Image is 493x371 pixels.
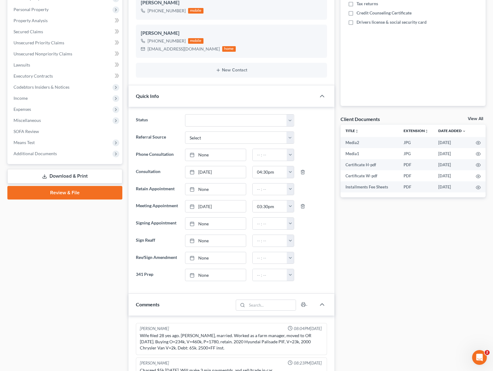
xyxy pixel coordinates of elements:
[357,10,412,16] span: Credit Counseling Certificate
[341,181,399,192] td: Installments Fee Sheets
[345,128,359,133] a: Titleunfold_more
[140,333,323,351] div: Wife filed 28 yes ago. [PERSON_NAME], married. Worked as a farm manager, moved to OR [DATE]. Buyi...
[14,84,69,90] span: Codebtors Insiders & Notices
[14,95,28,101] span: Income
[9,126,122,137] a: SOFA Review
[253,269,287,281] input: -- : --
[399,137,433,148] td: JPG
[14,62,30,67] span: Lawsuits
[341,116,380,122] div: Client Documents
[188,38,203,44] div: mobile
[425,129,428,133] i: unfold_more
[188,8,203,14] div: mobile
[14,73,53,79] span: Executory Contracts
[148,38,186,44] div: [PHONE_NUMBER]
[133,131,182,144] label: Referral Source
[253,235,287,247] input: -- : --
[14,18,48,23] span: Property Analysis
[141,68,322,73] button: New Contact
[433,181,471,192] td: [DATE]
[133,114,182,127] label: Status
[341,137,399,148] td: Media2
[294,360,322,366] span: 08:23PM[DATE]
[357,19,427,25] span: Drivers license & social security card
[253,252,287,264] input: -- : --
[14,51,72,56] span: Unsecured Nonpriority Claims
[14,140,35,145] span: Means Test
[185,218,246,229] a: None
[404,128,428,133] a: Extensionunfold_more
[7,186,122,200] a: Review & File
[141,30,322,37] div: [PERSON_NAME]
[355,129,359,133] i: unfold_more
[14,129,39,134] span: SOFA Review
[222,46,236,52] div: home
[438,128,466,133] a: Date Added expand_more
[133,149,182,161] label: Phone Consultation
[9,15,122,26] a: Property Analysis
[185,235,246,247] a: None
[433,159,471,170] td: [DATE]
[133,166,182,178] label: Consultation
[14,107,31,112] span: Expenses
[253,149,287,161] input: -- : --
[9,71,122,82] a: Executory Contracts
[133,269,182,281] label: 341 Prep
[133,217,182,230] label: Signing Appointment
[185,200,246,212] a: [DATE]
[14,118,41,123] span: Miscellaneous
[148,46,220,52] div: [EMAIL_ADDRESS][DOMAIN_NAME]
[468,117,483,121] a: View All
[136,93,159,99] span: Quick Info
[253,200,287,212] input: -- : --
[9,59,122,71] a: Lawsuits
[294,326,322,332] span: 08:04PM[DATE]
[133,252,182,264] label: Rev/Sign Amendment
[185,149,246,161] a: None
[185,269,246,281] a: None
[14,151,57,156] span: Additional Documents
[341,170,399,181] td: Certificate W-pdf
[253,218,287,229] input: -- : --
[9,37,122,48] a: Unsecured Priority Claims
[185,183,246,195] a: None
[399,181,433,192] td: PDF
[433,137,471,148] td: [DATE]
[462,129,466,133] i: expand_more
[399,170,433,181] td: PDF
[253,166,287,178] input: -- : --
[247,300,296,310] input: Search...
[140,360,169,366] div: [PERSON_NAME]
[433,148,471,159] td: [DATE]
[140,326,169,332] div: [PERSON_NAME]
[14,7,49,12] span: Personal Property
[7,169,122,183] a: Download & Print
[133,200,182,212] label: Meeting Appointment
[472,350,487,365] iframe: Intercom live chat
[9,48,122,59] a: Unsecured Nonpriority Claims
[14,40,64,45] span: Unsecured Priority Claims
[9,26,122,37] a: Secured Claims
[133,183,182,196] label: Retain Appointment
[357,1,378,7] span: Tax returns
[399,159,433,170] td: PDF
[253,183,287,195] input: -- : --
[341,148,399,159] td: Media1
[433,170,471,181] td: [DATE]
[136,301,160,307] span: Comments
[485,350,490,355] span: 2
[14,29,43,34] span: Secured Claims
[148,8,186,14] div: [PHONE_NUMBER]
[133,235,182,247] label: Sign Reaff
[399,148,433,159] td: JPG
[185,166,246,178] a: [DATE]
[185,252,246,264] a: None
[341,159,399,170] td: Certificate H-pdf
